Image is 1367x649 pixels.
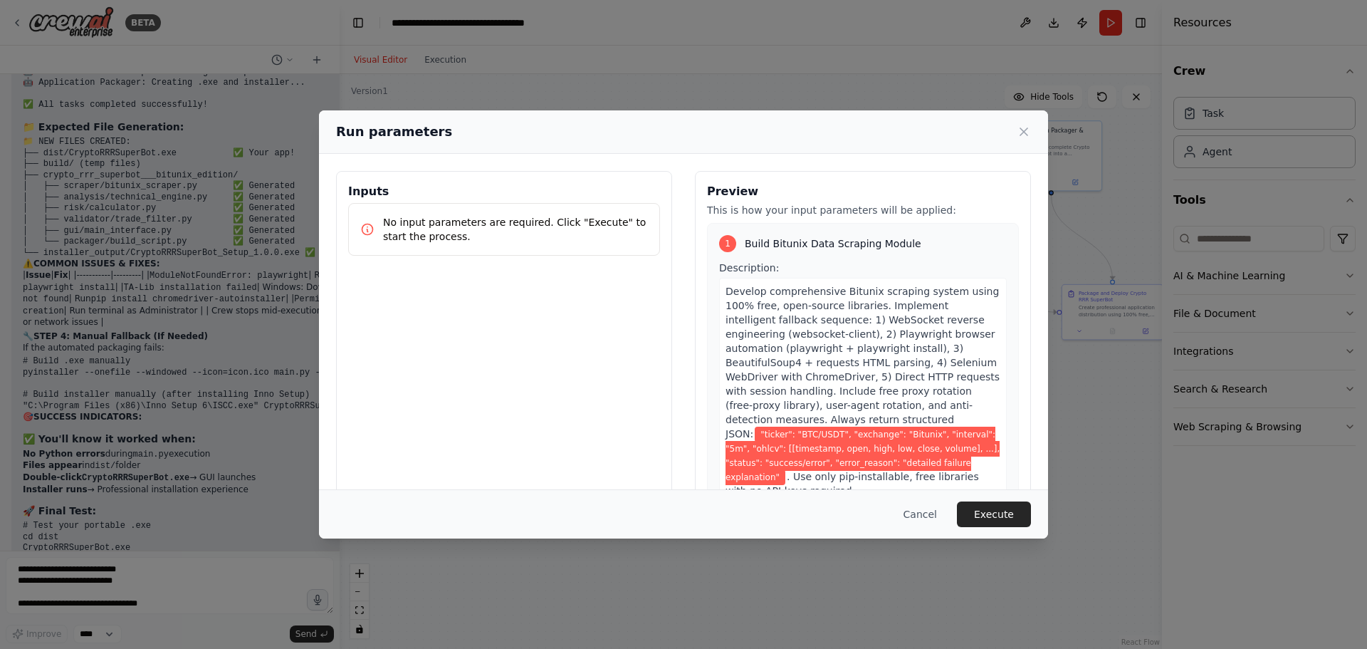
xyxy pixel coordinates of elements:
p: No input parameters are required. Click "Execute" to start the process. [383,215,648,244]
button: Execute [957,502,1031,527]
span: . Use only pip-installable, free libraries with no API keys required. [726,471,979,497]
span: Description: [719,262,779,274]
h3: Preview [707,183,1019,200]
button: Cancel [892,502,948,527]
span: Develop comprehensive Bitunix scraping system using 100% free, open-source libraries. Implement i... [726,286,1000,440]
h3: Inputs [348,183,660,200]
span: Build Bitunix Data Scraping Module [745,237,921,251]
p: This is how your input parameters will be applied: [707,203,1019,217]
h2: Run parameters [336,122,452,142]
span: Variable: "ticker": "BTC/USDT", "exchange": "Bitunix", "interval": "5m", "ohlcv": [[timestamp, op... [726,427,1000,485]
div: 1 [719,235,736,252]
